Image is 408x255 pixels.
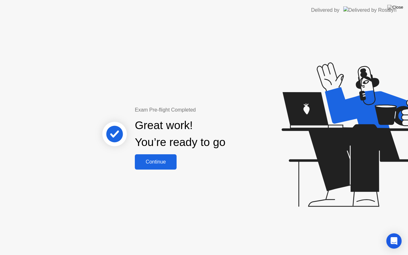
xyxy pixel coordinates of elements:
div: Open Intercom Messenger [386,233,402,249]
button: Continue [135,154,177,170]
div: Continue [137,159,175,165]
img: Close [387,5,403,10]
div: Great work! You’re ready to go [135,117,225,151]
div: Exam Pre-flight Completed [135,106,266,114]
img: Delivered by Rosalyn [343,6,397,14]
div: Delivered by [311,6,339,14]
